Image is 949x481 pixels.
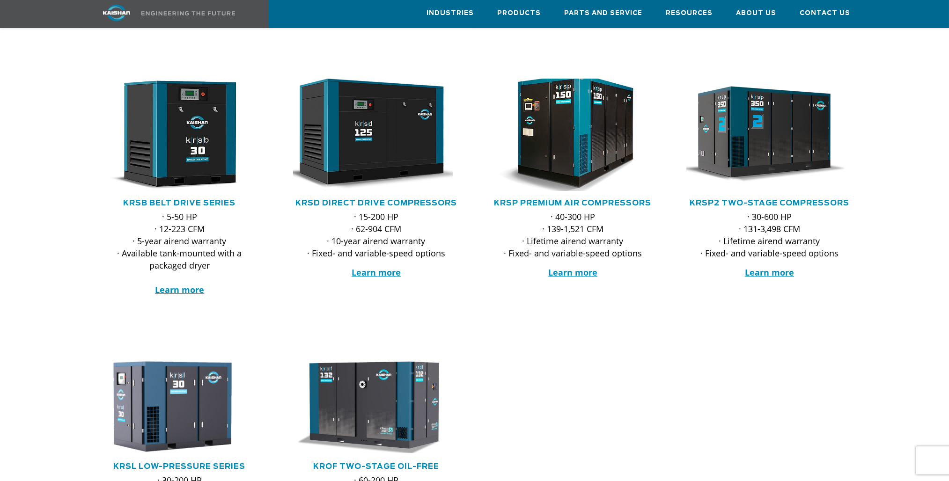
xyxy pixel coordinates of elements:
[114,463,246,470] a: KRSL Low-Pressure Series
[666,0,713,26] a: Resources
[474,73,658,197] img: krsp150
[690,199,849,207] a: KRSP2 Two-Stage Compressors
[293,359,460,454] div: krof132
[293,211,460,259] p: · 15-200 HP · 62-904 CFM · 10-year airend warranty · Fixed- and variable-speed options
[686,211,853,259] p: · 30-600 HP · 131-3,498 CFM · Lifetime airend warranty · Fixed- and variable-speed options
[96,359,263,454] div: krsl30
[679,79,846,191] img: krsp350
[293,79,460,191] div: krsd125
[96,79,263,191] div: krsb30
[89,79,256,191] img: krsb30
[490,211,656,259] p: · 40-300 HP · 139-1,521 CFM · Lifetime airend warranty · Fixed- and variable-speed options
[565,0,643,26] a: Parts and Service
[141,11,235,15] img: Engineering the future
[352,267,401,278] a: Learn more
[286,359,453,454] img: krof132
[286,79,453,191] img: krsd125
[548,267,597,278] a: Learn more
[800,8,851,19] span: Contact Us
[427,0,474,26] a: Industries
[494,199,652,207] a: KRSP Premium Air Compressors
[498,0,541,26] a: Products
[686,79,853,191] div: krsp350
[155,284,204,295] a: Learn more
[565,8,643,19] span: Parts and Service
[498,8,541,19] span: Products
[736,8,777,19] span: About Us
[295,199,457,207] a: KRSD Direct Drive Compressors
[736,0,777,26] a: About Us
[666,8,713,19] span: Resources
[81,5,152,21] img: kaishan logo
[427,8,474,19] span: Industries
[89,359,256,454] img: krsl30
[96,211,263,296] p: · 5-50 HP · 12-223 CFM · 5-year airend warranty · Available tank-mounted with a packaged dryer
[124,199,236,207] a: KRSB Belt Drive Series
[800,0,851,26] a: Contact Us
[490,79,656,191] div: krsp150
[313,463,439,470] a: KROF TWO-STAGE OIL-FREE
[745,267,794,278] a: Learn more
